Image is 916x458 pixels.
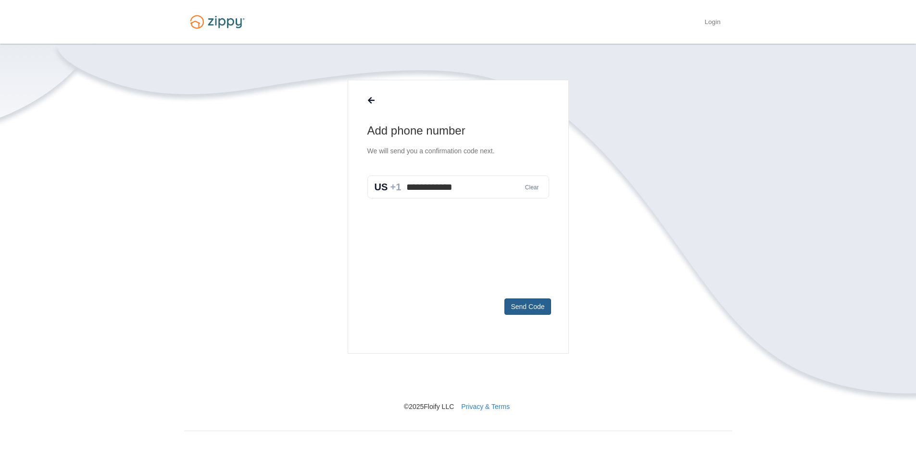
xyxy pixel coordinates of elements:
[184,11,251,33] img: Logo
[704,18,720,28] a: Login
[504,298,551,315] button: Send Code
[367,123,549,138] h1: Add phone number
[367,146,549,156] p: We will send you a confirmation code next.
[461,403,510,410] a: Privacy & Terms
[522,183,542,192] button: Clear
[184,354,732,411] nav: © 2025 Floify LLC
